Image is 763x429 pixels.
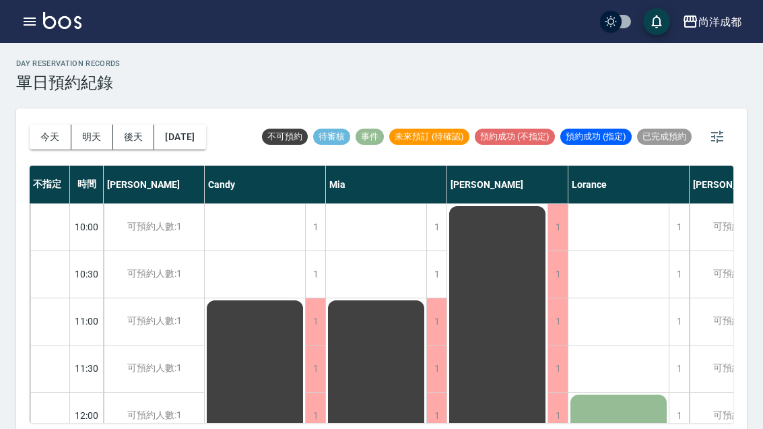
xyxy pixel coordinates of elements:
[669,298,689,345] div: 1
[104,345,204,392] div: 可預約人數:1
[70,345,104,392] div: 11:30
[16,59,121,68] h2: day Reservation records
[475,131,555,143] span: 預約成功 (不指定)
[104,166,205,203] div: [PERSON_NAME]
[426,345,446,392] div: 1
[677,8,747,36] button: 尚洋成都
[305,298,325,345] div: 1
[70,298,104,345] div: 11:00
[669,251,689,298] div: 1
[70,166,104,203] div: 時間
[305,204,325,251] div: 1
[426,204,446,251] div: 1
[669,204,689,251] div: 1
[669,345,689,392] div: 1
[113,125,155,150] button: 後天
[548,251,568,298] div: 1
[104,204,204,251] div: 可預約人數:1
[560,131,632,143] span: 預約成功 (指定)
[305,345,325,392] div: 1
[104,298,204,345] div: 可預約人數:1
[30,166,70,203] div: 不指定
[426,298,446,345] div: 1
[326,166,447,203] div: Mia
[154,125,205,150] button: [DATE]
[104,251,204,298] div: 可預約人數:1
[356,131,384,143] span: 事件
[71,125,113,150] button: 明天
[568,166,690,203] div: Lorance
[43,12,81,29] img: Logo
[305,251,325,298] div: 1
[548,298,568,345] div: 1
[70,251,104,298] div: 10:30
[389,131,469,143] span: 未來預訂 (待確認)
[30,125,71,150] button: 今天
[548,204,568,251] div: 1
[548,345,568,392] div: 1
[426,251,446,298] div: 1
[637,131,692,143] span: 已完成預約
[16,73,121,92] h3: 單日預約紀錄
[698,13,741,30] div: 尚洋成都
[313,131,350,143] span: 待審核
[205,166,326,203] div: Candy
[643,8,670,35] button: save
[70,203,104,251] div: 10:00
[447,166,568,203] div: [PERSON_NAME]
[262,131,308,143] span: 不可預約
